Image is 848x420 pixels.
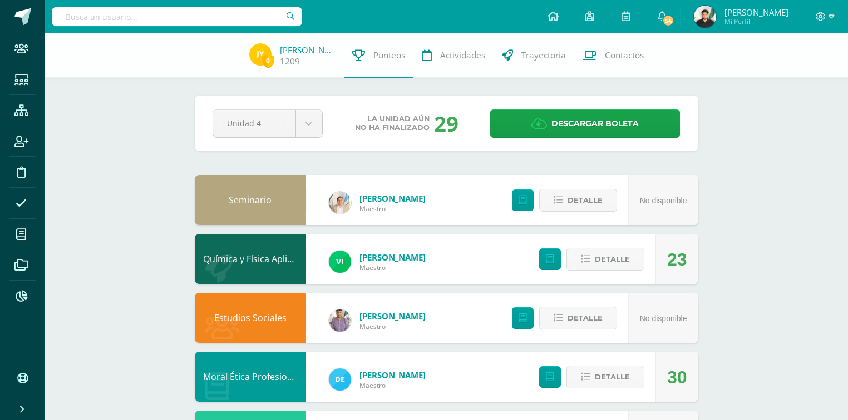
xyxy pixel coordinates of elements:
[359,311,426,322] a: [PERSON_NAME]
[640,314,687,323] span: No disponible
[413,33,494,78] a: Actividades
[52,7,302,26] input: Busca un usuario...
[329,309,351,332] img: b08e72ae1415402f2c8bd1f3d2cdaa84.png
[434,109,458,138] div: 29
[667,234,687,284] div: 23
[359,369,426,381] a: [PERSON_NAME]
[539,189,617,212] button: Detalle
[203,371,397,383] a: Moral Ética Profesional y Relaciones Humanas
[568,190,603,211] span: Detalle
[359,252,426,263] a: [PERSON_NAME]
[373,49,405,61] span: Punteos
[694,6,716,28] img: 333b0b311e30b8d47132d334b2cfd205.png
[662,14,674,27] span: 54
[213,110,322,137] a: Unidad 4
[640,196,687,205] span: No disponible
[280,44,336,56] a: [PERSON_NAME]
[329,368,351,391] img: 222a4e5bac1f5ee78e88d7ee521007ac.png
[490,109,680,138] a: Descargar boleta
[359,204,426,213] span: Maestro
[355,114,430,132] span: La unidad aún no ha finalizado
[539,307,617,329] button: Detalle
[344,33,413,78] a: Punteos
[249,43,272,66] img: ff3570621754efc49bf6301f6e897b97.png
[195,293,306,343] div: Estudios Sociales
[724,17,788,26] span: Mi Perfil
[568,308,603,328] span: Detalle
[359,263,426,272] span: Maestro
[494,33,574,78] a: Trayectoria
[551,110,639,137] span: Descargar boleta
[195,175,306,225] div: Seminario
[262,54,274,68] span: 0
[724,7,788,18] span: [PERSON_NAME]
[359,193,426,204] a: [PERSON_NAME]
[667,352,687,402] div: 30
[214,312,287,324] a: Estudios Sociales
[359,322,426,331] span: Maestro
[595,367,630,387] span: Detalle
[195,234,306,284] div: Química y Física Aplicada
[566,248,644,271] button: Detalle
[203,253,307,265] a: Química y Física Aplicada
[521,49,566,61] span: Trayectoria
[605,49,644,61] span: Contactos
[329,192,351,214] img: f96c4e5d2641a63132d01c8857867525.png
[195,352,306,402] div: Moral Ética Profesional y Relaciones Humanas
[574,33,652,78] a: Contactos
[595,249,630,269] span: Detalle
[329,251,351,273] img: a241c2b06c5b4daf9dd7cbc5f490cd0f.png
[280,56,300,67] a: 1209
[227,110,282,136] span: Unidad 4
[566,366,644,388] button: Detalle
[359,381,426,390] span: Maestro
[440,49,485,61] span: Actividades
[229,194,272,206] a: Seminario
